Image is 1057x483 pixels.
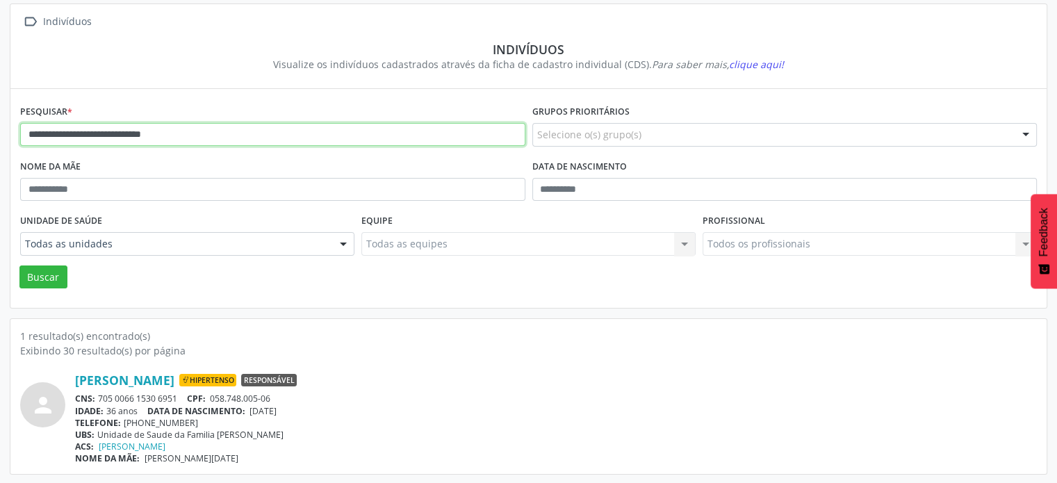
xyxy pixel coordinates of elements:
[40,12,94,32] div: Indivíduos
[532,156,627,178] label: Data de nascimento
[30,42,1027,57] div: Indivíduos
[75,405,1037,417] div: 36 anos
[20,329,1037,343] div: 1 resultado(s) encontrado(s)
[703,211,765,232] label: Profissional
[75,417,1037,429] div: [PHONE_NUMBER]
[20,211,102,232] label: Unidade de saúde
[532,101,630,123] label: Grupos prioritários
[187,393,206,404] span: CPF:
[75,373,174,388] a: [PERSON_NAME]
[210,393,270,404] span: 058.748.005-06
[30,57,1027,72] div: Visualize os indivíduos cadastrados através da ficha de cadastro individual (CDS).
[25,237,326,251] span: Todas as unidades
[361,211,393,232] label: Equipe
[19,265,67,289] button: Buscar
[147,405,245,417] span: DATA DE NASCIMENTO:
[99,441,165,452] a: [PERSON_NAME]
[652,58,784,71] i: Para saber mais,
[75,405,104,417] span: IDADE:
[75,452,140,464] span: NOME DA MÃE:
[1031,194,1057,288] button: Feedback - Mostrar pesquisa
[75,441,94,452] span: ACS:
[75,429,1037,441] div: Unidade de Saude da Familia [PERSON_NAME]
[75,393,1037,404] div: 705 0066 1530 6951
[179,374,236,386] span: Hipertenso
[20,156,81,178] label: Nome da mãe
[20,12,94,32] a:  Indivíduos
[31,393,56,418] i: person
[249,405,277,417] span: [DATE]
[20,101,72,123] label: Pesquisar
[241,374,297,386] span: Responsável
[75,417,121,429] span: TELEFONE:
[1038,208,1050,256] span: Feedback
[20,343,1037,358] div: Exibindo 30 resultado(s) por página
[75,429,95,441] span: UBS:
[20,12,40,32] i: 
[145,452,238,464] span: [PERSON_NAME][DATE]
[75,393,95,404] span: CNS:
[537,127,641,142] span: Selecione o(s) grupo(s)
[729,58,784,71] span: clique aqui!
